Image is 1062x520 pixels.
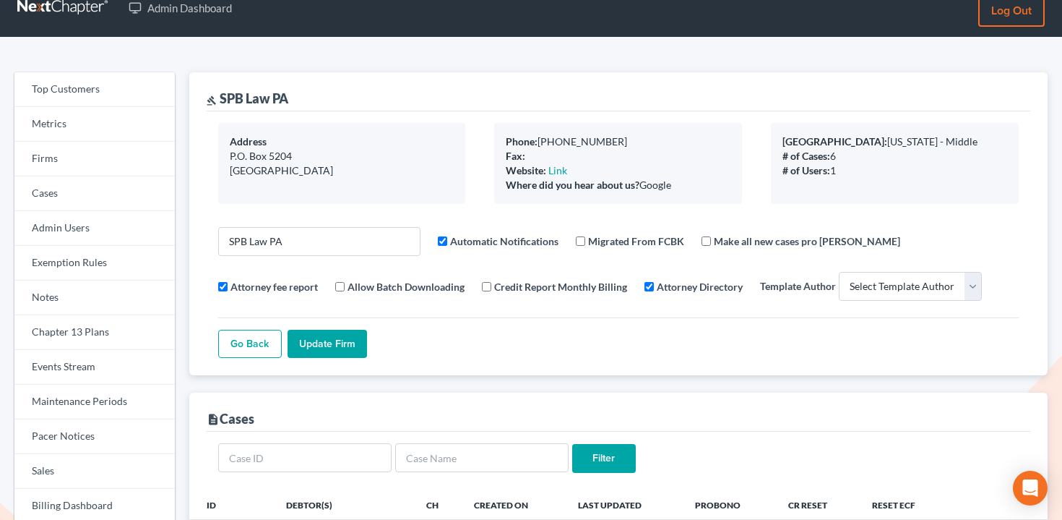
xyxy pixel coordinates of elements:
[588,234,684,249] label: Migrated From FCBK
[782,150,830,162] b: # of Cases:
[230,135,267,148] b: Address
[506,150,525,162] b: Fax:
[14,419,175,454] a: Pacer Notices
[230,163,454,178] div: [GEOGRAPHIC_DATA]
[14,72,175,107] a: Top Customers
[14,176,175,211] a: Cases
[14,211,175,246] a: Admin Users
[506,179,639,191] b: Where did you hear about us?
[207,95,217,106] i: gavel
[714,234,900,249] label: Make all new cases pro [PERSON_NAME]
[782,149,1007,163] div: 6
[14,107,175,142] a: Metrics
[14,281,175,315] a: Notes
[288,330,367,359] input: Update Firm
[494,279,627,294] label: Credit Report Monthly Billing
[506,135,730,149] div: [PHONE_NUMBER]
[230,279,318,294] label: Attorney fee report
[14,142,175,176] a: Firms
[14,385,175,419] a: Maintenance Periods
[14,246,175,281] a: Exemption Rules
[218,443,392,472] input: Case ID
[189,490,275,519] th: ID
[14,315,175,350] a: Chapter 13 Plans
[782,164,830,176] b: # of Users:
[230,149,454,163] div: P.O. Box 5204
[207,413,220,426] i: description
[207,90,288,107] div: SPB Law PA
[506,178,730,192] div: Google
[462,490,566,519] th: Created On
[566,490,683,519] th: Last Updated
[218,330,282,359] a: Go Back
[207,410,254,427] div: Cases
[572,444,636,473] input: Filter
[347,279,465,294] label: Allow Batch Downloading
[657,279,743,294] label: Attorney Directory
[782,163,1007,178] div: 1
[683,490,776,519] th: ProBono
[14,350,175,385] a: Events Stream
[275,490,414,519] th: Debtor(s)
[548,164,567,176] a: Link
[415,490,462,519] th: Ch
[395,443,569,472] input: Case Name
[777,490,860,519] th: CR Reset
[760,278,836,294] label: Template Author
[860,490,950,519] th: Reset ECF
[14,454,175,489] a: Sales
[1013,471,1048,506] div: Open Intercom Messenger
[782,135,1007,149] div: [US_STATE] - Middle
[450,234,558,249] label: Automatic Notifications
[782,135,887,148] b: [GEOGRAPHIC_DATA]:
[506,164,546,176] b: Website:
[506,135,538,148] b: Phone:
